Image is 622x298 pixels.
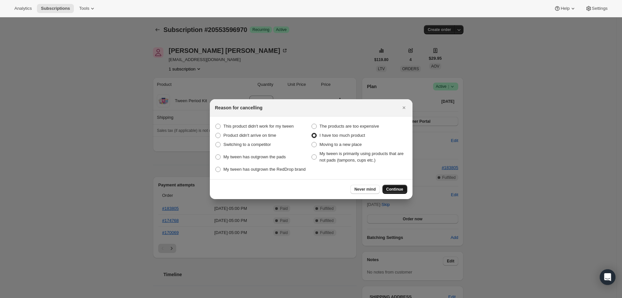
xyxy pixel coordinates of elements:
[224,154,286,159] span: My tween has outgrown the pads
[320,133,365,138] span: I have too much product
[224,124,294,129] span: This product didn't work for my tween
[14,6,32,11] span: Analytics
[320,142,362,147] span: Moving to a new place
[550,4,580,13] button: Help
[224,133,276,138] span: Product didn't arrive on time
[79,6,89,11] span: Tools
[75,4,100,13] button: Tools
[320,124,379,129] span: The products are too expensive
[37,4,74,13] button: Subscriptions
[354,187,376,192] span: Never mind
[581,4,612,13] button: Settings
[320,151,404,163] span: My tween is primarily using products that are not pads (tampons, cups etc.)
[386,187,403,192] span: Continue
[600,269,615,285] div: Open Intercom Messenger
[561,6,569,11] span: Help
[399,103,409,112] button: Close
[224,167,306,172] span: My tween has outgrown the RedDrop brand
[382,185,407,194] button: Continue
[41,6,70,11] span: Subscriptions
[350,185,379,194] button: Never mind
[592,6,608,11] span: Settings
[10,4,36,13] button: Analytics
[215,104,262,111] h2: Reason for cancelling
[224,142,271,147] span: Switching to a competitor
